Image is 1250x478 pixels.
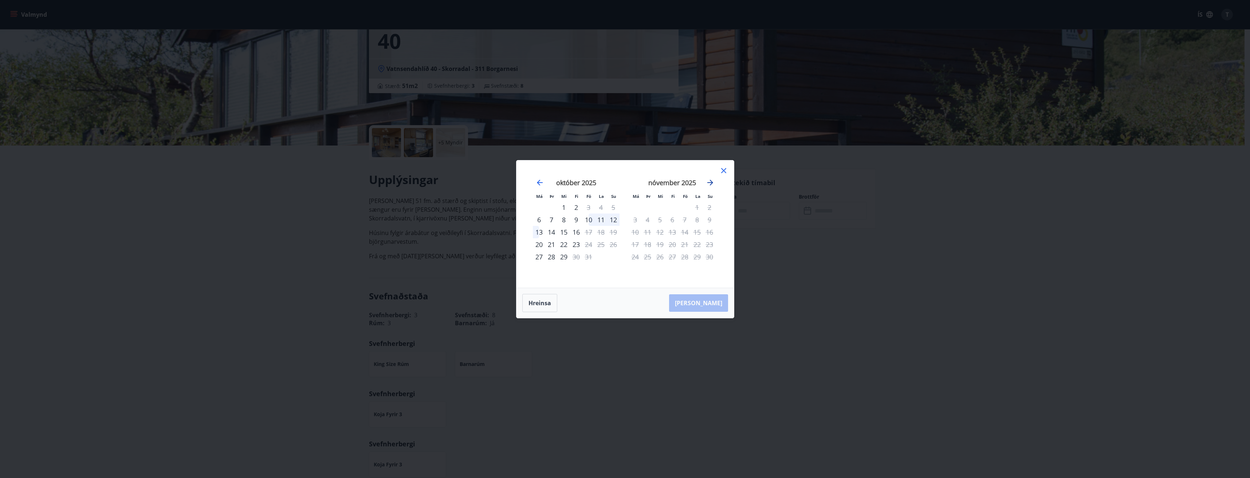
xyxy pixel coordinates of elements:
td: Not available. miðvikudagur, 12. nóvember 2025 [654,226,666,238]
td: Choose miðvikudagur, 1. október 2025 as your check-in date. It’s available. [558,201,570,214]
div: 23 [570,238,582,251]
td: Choose fimmtudagur, 2. október 2025 as your check-in date. It’s available. [570,201,582,214]
div: 13 [533,226,545,238]
small: Su [708,194,713,199]
td: Not available. fimmtudagur, 6. nóvember 2025 [666,214,679,226]
td: Not available. laugardagur, 25. október 2025 [595,238,607,251]
div: Aðeins útritun í boði [570,251,582,263]
td: Choose mánudagur, 6. október 2025 as your check-in date. It’s available. [533,214,545,226]
div: 9 [570,214,582,226]
div: Move forward to switch to the next month. [706,178,715,187]
small: Fi [671,194,675,199]
td: Not available. föstudagur, 14. nóvember 2025 [679,226,691,238]
div: Aðeins innritun í boði [533,214,545,226]
td: Not available. miðvikudagur, 26. nóvember 2025 [654,251,666,263]
td: Choose fimmtudagur, 16. október 2025 as your check-in date. It’s available. [570,226,582,238]
div: Aðeins innritun í boði [533,238,545,251]
td: Not available. föstudagur, 3. október 2025 [582,201,595,214]
td: Not available. fimmtudagur, 30. október 2025 [570,251,582,263]
div: 7 [545,214,558,226]
td: Not available. þriðjudagur, 11. nóvember 2025 [641,226,654,238]
td: Choose þriðjudagur, 14. október 2025 as your check-in date. It’s available. [545,226,558,238]
div: Aðeins útritun í boði [582,238,595,251]
td: Choose þriðjudagur, 28. október 2025 as your check-in date. It’s available. [545,251,558,263]
td: Not available. föstudagur, 17. október 2025 [582,226,595,238]
div: Aðeins innritun í boði [533,251,545,263]
small: Þr [550,194,554,199]
small: Mi [658,194,663,199]
div: 10 [582,214,595,226]
div: 28 [545,251,558,263]
small: Þr [646,194,650,199]
div: 14 [545,226,558,238]
strong: nóvember 2025 [648,178,696,187]
strong: október 2025 [556,178,596,187]
td: Not available. sunnudagur, 30. nóvember 2025 [703,251,716,263]
td: Choose miðvikudagur, 15. október 2025 as your check-in date. It’s available. [558,226,570,238]
div: 11 [595,214,607,226]
td: Choose mánudagur, 13. október 2025 as your check-in date. It’s available. [533,226,545,238]
td: Not available. sunnudagur, 5. október 2025 [607,201,620,214]
div: 1 [558,201,570,214]
td: Not available. fimmtudagur, 20. nóvember 2025 [666,238,679,251]
div: 12 [607,214,620,226]
td: Not available. miðvikudagur, 5. nóvember 2025 [654,214,666,226]
td: Not available. sunnudagur, 2. nóvember 2025 [703,201,716,214]
td: Choose þriðjudagur, 21. október 2025 as your check-in date. It’s available. [545,238,558,251]
div: Aðeins útritun í boði [582,226,595,238]
small: La [695,194,700,199]
small: Su [611,194,616,199]
td: Not available. föstudagur, 24. október 2025 [582,238,595,251]
div: 2 [570,201,582,214]
td: Choose miðvikudagur, 8. október 2025 as your check-in date. It’s available. [558,214,570,226]
td: Not available. föstudagur, 7. nóvember 2025 [679,214,691,226]
td: Choose fimmtudagur, 9. október 2025 as your check-in date. It’s available. [570,214,582,226]
div: Move backward to switch to the previous month. [535,178,544,187]
small: Fö [683,194,688,199]
td: Not available. þriðjudagur, 4. nóvember 2025 [641,214,654,226]
td: Not available. miðvikudagur, 19. nóvember 2025 [654,238,666,251]
td: Not available. laugardagur, 15. nóvember 2025 [691,226,703,238]
small: Fö [586,194,591,199]
td: Choose fimmtudagur, 23. október 2025 as your check-in date. It’s available. [570,238,582,251]
div: 21 [545,238,558,251]
div: Calendar [525,169,725,279]
td: Not available. laugardagur, 18. október 2025 [595,226,607,238]
small: Mi [561,194,567,199]
td: Not available. mánudagur, 17. nóvember 2025 [629,238,641,251]
td: Not available. föstudagur, 31. október 2025 [582,251,595,263]
td: Choose laugardagur, 11. október 2025 as your check-in date. It’s available. [595,214,607,226]
div: Aðeins útritun í boði [582,201,595,214]
td: Not available. sunnudagur, 26. október 2025 [607,238,620,251]
td: Choose miðvikudagur, 22. október 2025 as your check-in date. It’s available. [558,238,570,251]
td: Not available. laugardagur, 22. nóvember 2025 [691,238,703,251]
div: 22 [558,238,570,251]
td: Not available. laugardagur, 8. nóvember 2025 [691,214,703,226]
td: Choose miðvikudagur, 29. október 2025 as your check-in date. It’s available. [558,251,570,263]
td: Choose sunnudagur, 12. október 2025 as your check-in date. It’s available. [607,214,620,226]
td: Not available. sunnudagur, 23. nóvember 2025 [703,238,716,251]
small: Fi [575,194,578,199]
td: Not available. mánudagur, 10. nóvember 2025 [629,226,641,238]
small: Má [633,194,639,199]
td: Choose föstudagur, 10. október 2025 as your check-in date. It’s available. [582,214,595,226]
div: 15 [558,226,570,238]
td: Not available. föstudagur, 21. nóvember 2025 [679,238,691,251]
div: 29 [558,251,570,263]
td: Choose mánudagur, 20. október 2025 as your check-in date. It’s available. [533,238,545,251]
small: La [599,194,604,199]
div: 16 [570,226,582,238]
td: Not available. þriðjudagur, 25. nóvember 2025 [641,251,654,263]
td: Not available. mánudagur, 24. nóvember 2025 [629,251,641,263]
td: Choose þriðjudagur, 7. október 2025 as your check-in date. It’s available. [545,214,558,226]
div: 8 [558,214,570,226]
td: Not available. mánudagur, 3. nóvember 2025 [629,214,641,226]
td: Not available. fimmtudagur, 13. nóvember 2025 [666,226,679,238]
small: Má [536,194,543,199]
td: Not available. sunnudagur, 9. nóvember 2025 [703,214,716,226]
td: Not available. sunnudagur, 16. nóvember 2025 [703,226,716,238]
td: Not available. þriðjudagur, 18. nóvember 2025 [641,238,654,251]
td: Not available. sunnudagur, 19. október 2025 [607,226,620,238]
td: Not available. laugardagur, 29. nóvember 2025 [691,251,703,263]
button: Hreinsa [522,294,557,312]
